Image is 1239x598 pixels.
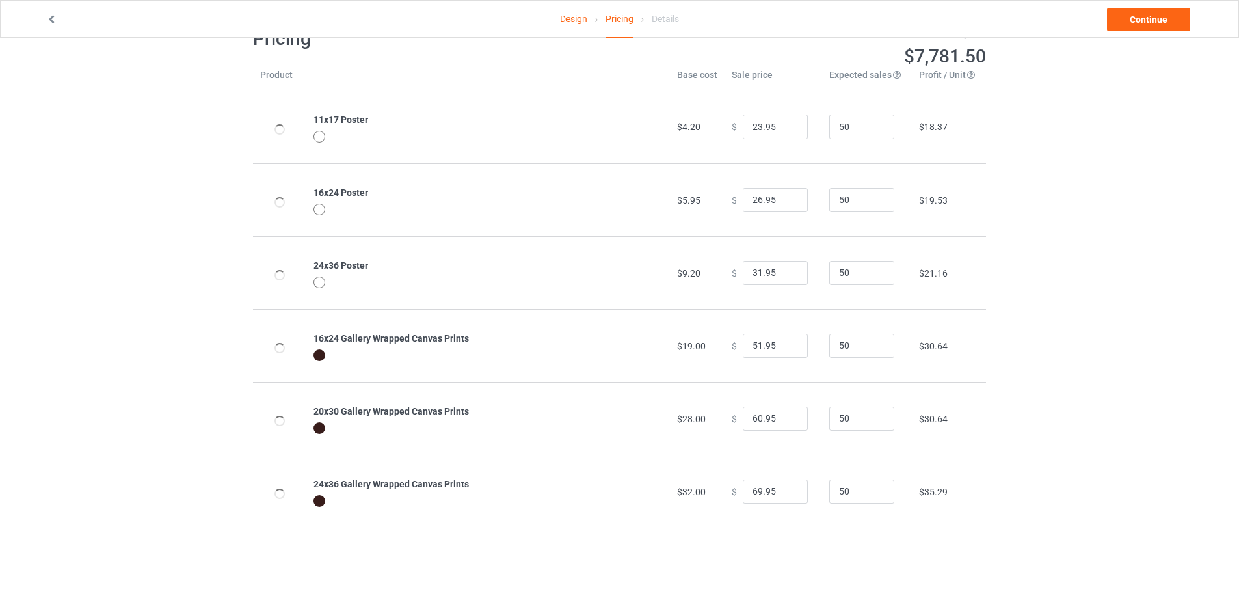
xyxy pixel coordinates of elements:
[652,1,679,37] div: Details
[732,267,737,278] span: $
[677,487,706,497] span: $32.00
[732,195,737,205] span: $
[732,122,737,132] span: $
[919,414,948,424] span: $30.64
[677,195,700,206] span: $5.95
[919,341,948,351] span: $30.64
[919,487,948,497] span: $35.29
[1107,8,1190,31] a: Continue
[677,414,706,424] span: $28.00
[732,340,737,351] span: $
[912,68,986,90] th: Profit / Unit
[677,268,700,279] span: $9.20
[725,68,822,90] th: Sale price
[677,341,706,351] span: $19.00
[313,406,469,416] b: 20x30 Gallery Wrapped Canvas Prints
[677,122,700,132] span: $4.20
[822,68,912,90] th: Expected sales
[904,46,986,67] span: $7,781.50
[253,68,306,90] th: Product
[919,122,948,132] span: $18.37
[313,115,368,125] b: 11x17 Poster
[732,486,737,496] span: $
[313,187,368,198] b: 16x24 Poster
[313,260,368,271] b: 24x36 Poster
[670,68,725,90] th: Base cost
[919,195,948,206] span: $19.53
[313,333,469,344] b: 16x24 Gallery Wrapped Canvas Prints
[606,1,633,38] div: Pricing
[919,268,948,279] span: $21.16
[560,1,587,37] a: Design
[253,27,611,51] h1: Pricing
[313,479,469,489] b: 24x36 Gallery Wrapped Canvas Prints
[732,413,737,424] span: $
